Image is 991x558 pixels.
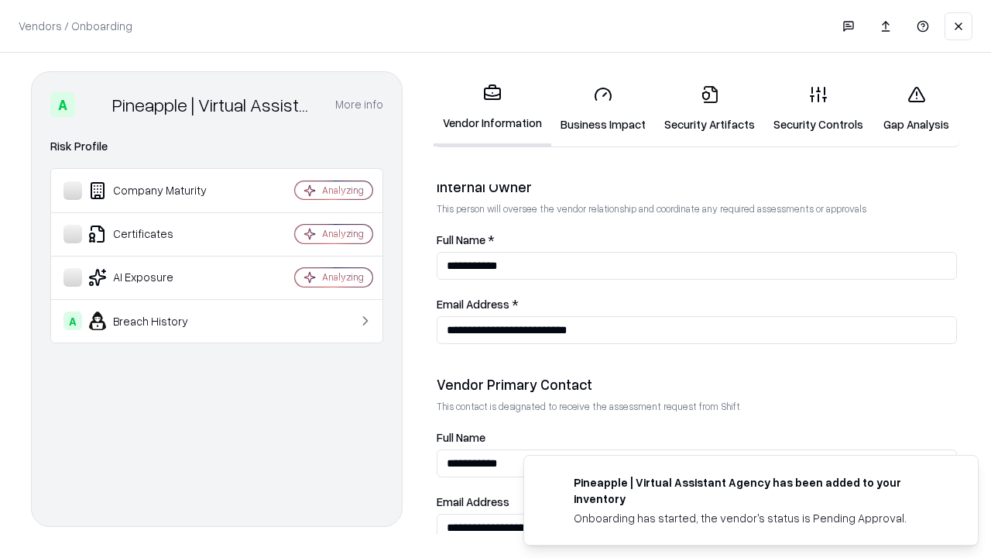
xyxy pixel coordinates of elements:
div: Internal Owner [437,177,957,196]
a: Business Impact [551,73,655,145]
label: Email Address [437,496,957,508]
div: Certificates [63,225,249,243]
div: A [63,312,82,330]
a: Security Controls [764,73,873,145]
label: Full Name * [437,234,957,246]
div: Company Maturity [63,181,249,200]
a: Security Artifacts [655,73,764,145]
img: Pineapple | Virtual Assistant Agency [81,92,106,117]
p: This person will oversee the vendor relationship and coordinate any required assessments or appro... [437,202,957,215]
img: trypineapple.com [543,474,561,493]
div: Vendor Primary Contact [437,375,957,394]
div: Risk Profile [50,137,383,156]
div: Analyzing [322,270,364,284]
div: Analyzing [322,227,364,240]
div: Pineapple | Virtual Assistant Agency [112,92,317,117]
div: AI Exposure [63,268,249,287]
div: Pineapple | Virtual Assistant Agency has been added to your inventory [574,474,941,507]
div: Breach History [63,312,249,330]
label: Full Name [437,432,957,443]
label: Email Address * [437,298,957,310]
div: Analyzing [322,184,364,197]
div: A [50,92,75,117]
div: Onboarding has started, the vendor's status is Pending Approval. [574,510,941,526]
button: More info [335,91,383,119]
a: Gap Analysis [873,73,960,145]
p: This contact is designated to receive the assessment request from Shift [437,400,957,413]
a: Vendor Information [434,71,551,146]
p: Vendors / Onboarding [19,18,132,34]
